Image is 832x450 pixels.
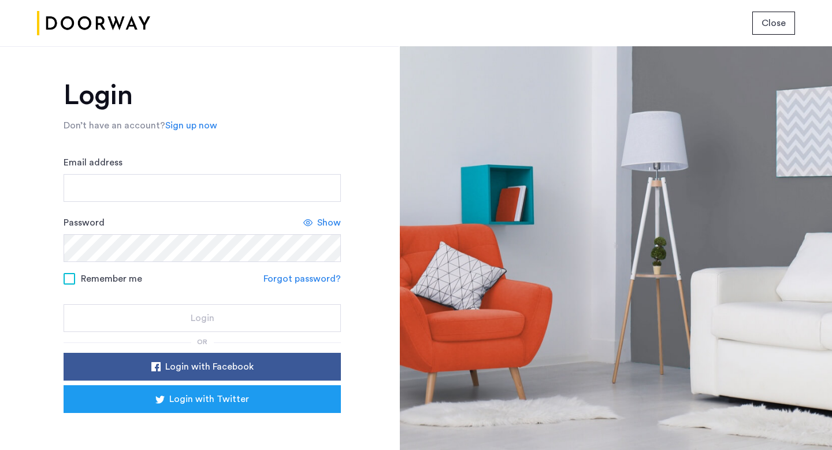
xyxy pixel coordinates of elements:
span: or [197,338,207,345]
button: button [64,353,341,381]
img: logo [37,2,150,45]
h1: Login [64,82,341,109]
span: Don’t have an account? [64,121,165,130]
a: Sign up now [165,119,217,132]
span: Login with Twitter [169,392,249,406]
iframe: Sign in with Google Button [81,416,324,442]
a: Forgot password? [263,272,341,286]
button: button [64,385,341,413]
span: Remember me [81,272,142,286]
span: Login [191,311,214,325]
button: button [64,304,341,332]
label: Password [64,216,105,230]
label: Email address [64,156,122,169]
span: Close [762,16,786,30]
span: Login with Facebook [165,360,254,374]
button: button [752,12,795,35]
span: Show [317,216,341,230]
